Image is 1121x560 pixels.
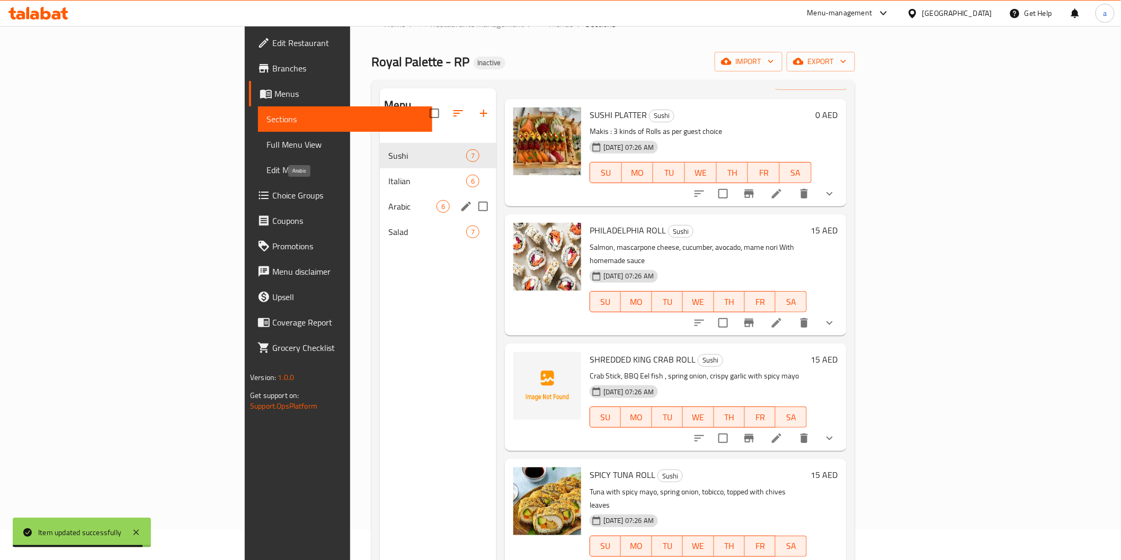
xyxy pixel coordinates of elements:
span: SHREDDED KING CRAB ROLL [590,351,696,367]
button: TU [653,162,685,183]
div: Sushi [668,225,693,238]
button: SA [780,162,812,183]
button: SA [776,291,806,312]
span: Sushi [650,110,674,122]
button: FR [745,407,776,428]
span: 7 [467,151,479,161]
button: MO [621,407,652,428]
span: SU [594,538,617,554]
span: Royal Palette - RP [371,50,469,74]
span: Restaurants management [430,17,524,30]
button: TU [652,536,683,557]
button: MO [621,291,652,312]
button: SU [590,536,621,557]
button: sort-choices [687,181,712,206]
span: Promotions [272,240,423,252]
span: Edit Menu [266,164,423,176]
span: Sections [586,17,616,30]
span: SA [780,294,802,310]
li: / [578,17,582,30]
h6: 15 AED [811,223,838,238]
span: Menu disclaimer [272,265,423,278]
span: FR [749,410,771,425]
span: TU [656,294,679,310]
span: [DATE] 07:26 AM [599,271,658,281]
span: [DATE] 07:26 AM [599,142,658,152]
span: FR [749,294,771,310]
p: Crab Stick, BBQ Eel fish , spring onion, crispy garlic with spicy mayo [590,369,807,383]
div: Inactive [474,57,505,69]
button: TH [714,407,745,428]
a: Coupons [249,208,432,233]
div: items [466,175,479,187]
a: Coverage Report [249,310,432,335]
button: Add section [471,101,496,126]
button: FR [745,291,776,312]
span: TU [656,410,679,425]
a: Branches [249,56,432,81]
span: SPICY TUNA ROLL [590,467,655,483]
span: TH [718,410,741,425]
button: SU [590,407,621,428]
button: WE [683,536,714,557]
div: Sushi [657,469,683,482]
div: Salad7 [380,219,496,245]
span: [DATE] 07:26 AM [599,516,658,526]
h6: 15 AED [811,467,838,482]
button: WE [685,162,717,183]
span: import [723,55,774,68]
div: Italian6 [380,168,496,194]
span: WE [687,410,709,425]
button: WE [683,407,714,428]
span: FR [749,538,771,554]
span: SA [784,165,807,180]
span: Sushi [669,225,693,238]
span: Upsell [272,291,423,303]
button: delete [791,181,817,206]
button: FR [745,536,776,557]
span: Sort sections [446,101,471,126]
button: MO [621,536,652,557]
span: Sushi [658,470,682,482]
span: Grocery Checklist [272,341,423,354]
span: Coverage Report [272,316,423,329]
span: Edit Restaurant [272,37,423,49]
span: Select to update [712,183,734,205]
a: Grocery Checklist [249,335,432,360]
div: Arabic6edit [380,194,496,219]
span: SUSHI PLATTER [590,107,647,123]
div: Sushi7 [380,143,496,168]
div: Sushi [698,354,723,367]
img: SUSHI PLATTER [513,107,581,175]
div: Item updated successfully [38,527,121,538]
a: Restaurants management [417,17,524,31]
a: Full Menu View [258,132,432,157]
span: TH [721,165,744,180]
a: Edit menu item [770,187,783,200]
span: export [795,55,847,68]
svg: Show Choices [823,317,836,329]
button: TH [717,162,749,183]
button: sort-choices [687,310,712,336]
p: Makis : 3 kinds of Rolls as per guest choice [590,125,812,138]
h2: Menu items [505,58,537,89]
span: TU [656,538,679,554]
button: TH [714,291,745,312]
a: Edit Menu [258,157,432,183]
span: Version: [250,371,276,384]
a: Menu disclaimer [249,259,432,284]
div: Sushi [388,149,466,162]
button: show more [817,310,842,336]
span: SA [780,538,802,554]
span: MO [625,538,647,554]
h6: 15 AED [811,352,838,367]
span: MO [625,410,647,425]
a: Promotions [249,233,432,259]
a: Sections [258,106,432,132]
img: SPICY TUNA ROLL [513,467,581,535]
span: TU [657,165,681,180]
nav: breadcrumb [371,17,855,31]
span: FR [752,165,776,180]
span: Arabic [388,200,437,213]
